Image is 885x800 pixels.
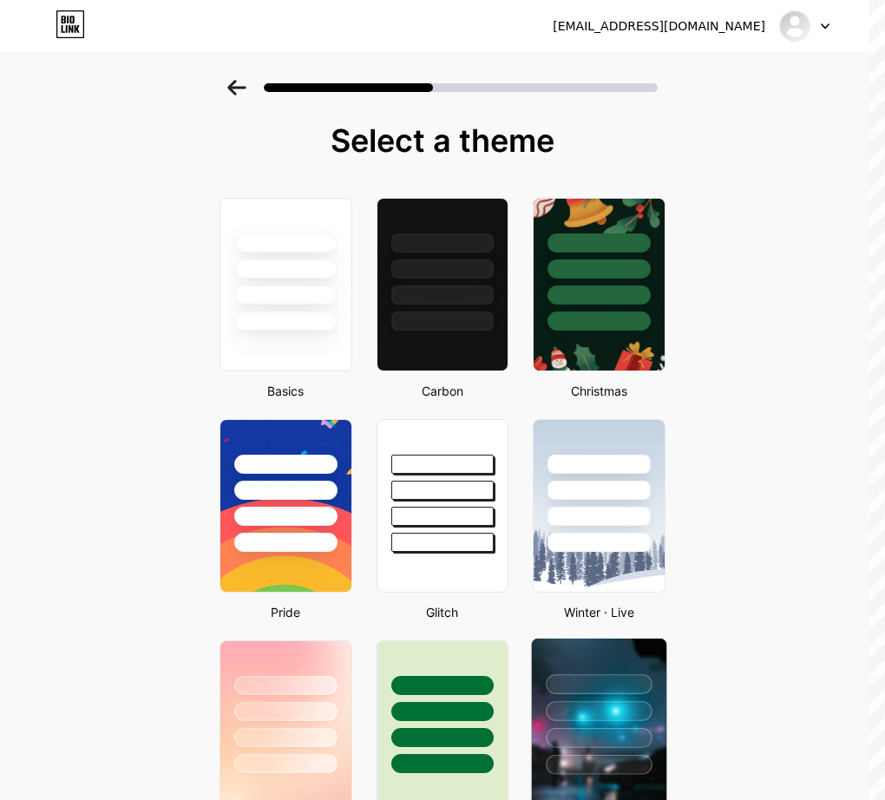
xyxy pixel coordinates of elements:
div: Christmas [528,382,671,400]
div: [EMAIL_ADDRESS][DOMAIN_NAME] [553,17,765,36]
div: Select a theme [213,123,672,158]
div: Basics [214,382,357,400]
div: Carbon [371,382,515,400]
div: Pride [214,603,357,621]
img: cs08 paitoangka [778,10,811,43]
div: Winter · Live [528,603,671,621]
div: Glitch [371,603,515,621]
